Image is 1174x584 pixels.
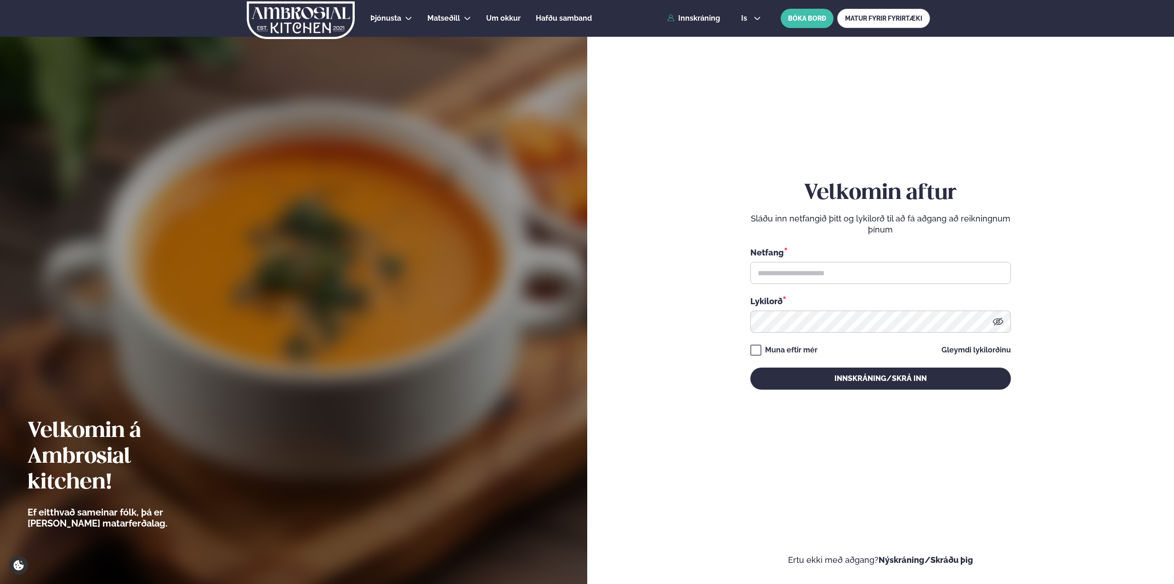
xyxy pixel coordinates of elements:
[427,13,460,24] a: Matseðill
[28,419,218,496] h2: Velkomin á Ambrosial kitchen!
[734,15,768,22] button: is
[370,14,401,23] span: Þjónusta
[370,13,401,24] a: Þjónusta
[536,14,592,23] span: Hafðu samband
[427,14,460,23] span: Matseðill
[28,507,218,529] p: Ef eitthvað sameinar fólk, þá er [PERSON_NAME] matarferðalag.
[750,213,1011,235] p: Sláðu inn netfangið þitt og lykilorð til að fá aðgang að reikningnum þínum
[837,9,930,28] a: MATUR FYRIR FYRIRTÆKI
[750,181,1011,206] h2: Velkomin aftur
[9,556,28,575] a: Cookie settings
[750,246,1011,258] div: Netfang
[941,346,1011,354] a: Gleymdi lykilorðinu
[741,15,750,22] span: is
[486,13,521,24] a: Um okkur
[486,14,521,23] span: Um okkur
[750,368,1011,390] button: Innskráning/Skrá inn
[781,9,834,28] button: BÓKA BORÐ
[879,555,973,565] a: Nýskráning/Skráðu þig
[246,1,356,39] img: logo
[667,14,720,23] a: Innskráning
[536,13,592,24] a: Hafðu samband
[615,555,1147,566] p: Ertu ekki með aðgang?
[750,295,1011,307] div: Lykilorð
